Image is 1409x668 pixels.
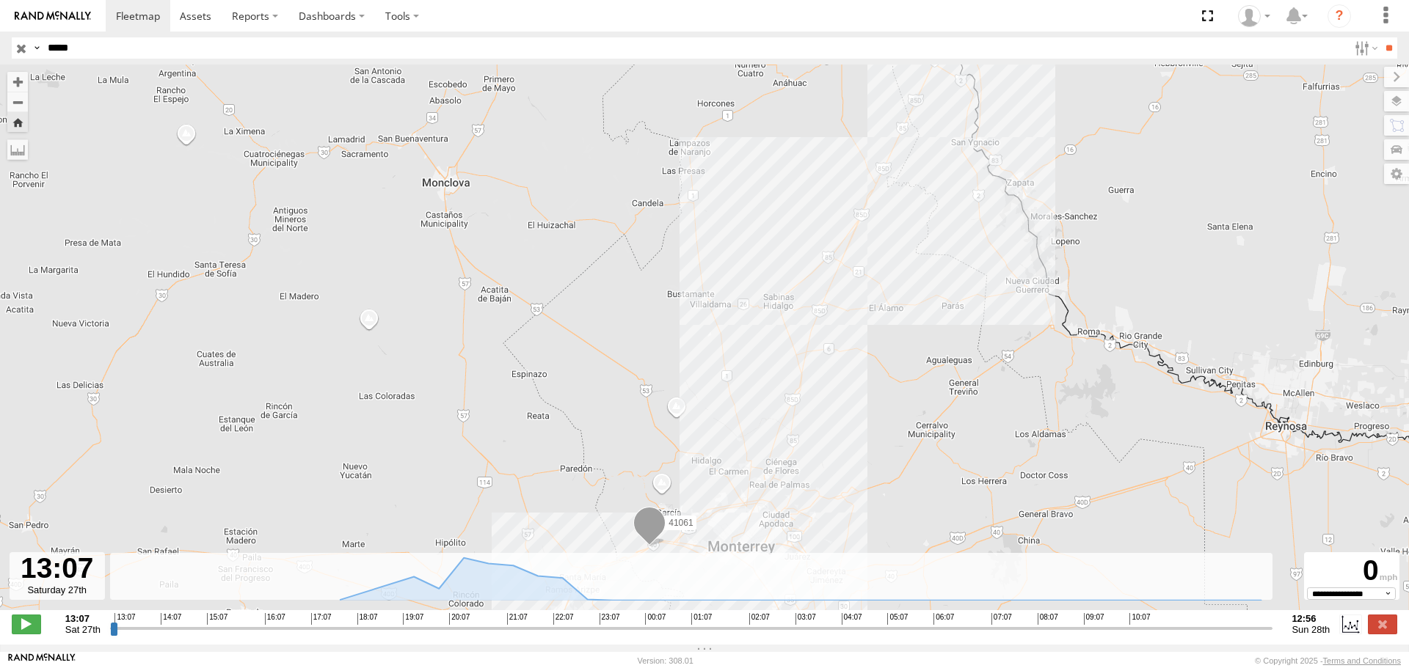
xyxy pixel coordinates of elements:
span: 05:07 [887,613,908,625]
span: 18:07 [357,613,378,625]
span: 04:07 [842,613,862,625]
img: rand-logo.svg [15,11,91,21]
span: 00:07 [645,613,666,625]
label: Search Query [31,37,43,59]
button: Zoom in [7,72,28,92]
span: 09:07 [1084,613,1104,625]
div: © Copyright 2025 - [1255,656,1401,665]
span: Sat 27th Sep 2025 [65,624,101,635]
a: Terms and Conditions [1323,656,1401,665]
label: Measure [7,139,28,160]
strong: 13:07 [65,613,101,624]
span: 23:07 [600,613,620,625]
a: Visit our Website [8,653,76,668]
span: 08:07 [1038,613,1058,625]
button: Zoom Home [7,112,28,132]
span: 13:07 [114,613,135,625]
span: 02:07 [749,613,770,625]
span: 20:07 [449,613,470,625]
span: 07:07 [991,613,1012,625]
span: 06:07 [933,613,954,625]
label: Map Settings [1384,164,1409,184]
button: Zoom out [7,92,28,112]
label: Search Filter Options [1349,37,1380,59]
span: 21:07 [507,613,528,625]
label: Play/Stop [12,614,41,634]
span: 01:07 [691,613,712,625]
span: 41061 [669,518,693,528]
span: 03:07 [795,613,816,625]
div: Version: 308.01 [638,656,693,665]
span: 17:07 [311,613,332,625]
span: 15:07 [207,613,227,625]
div: Caseta Laredo TX [1233,5,1275,27]
strong: 12:56 [1292,613,1330,624]
span: 14:07 [161,613,181,625]
span: 16:07 [265,613,285,625]
span: 19:07 [403,613,423,625]
span: 10:07 [1129,613,1150,625]
span: Sun 28th Sep 2025 [1292,624,1330,635]
span: 22:07 [553,613,574,625]
label: Close [1368,614,1397,634]
div: 0 [1306,554,1397,587]
i: ? [1328,4,1351,28]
